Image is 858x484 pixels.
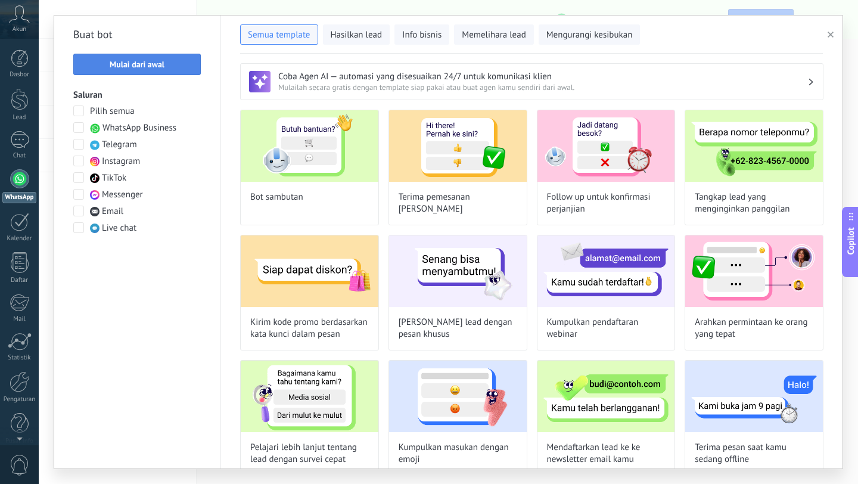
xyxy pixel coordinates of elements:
[73,89,201,101] h3: Saluran
[102,222,136,234] span: Live chat
[331,29,383,41] span: Hasilkan lead
[13,26,27,33] span: Akun
[102,122,176,134] span: WhatsApp Business
[241,361,378,432] img: Pelajari lebih lanjut tentang lead dengan survei cepat
[537,235,675,307] img: Kumpulkan pendaftaran webinar
[250,317,369,340] span: Kirim kode promo berdasarkan kata kunci dalam pesan
[547,191,666,215] span: Follow up untuk konfirmasi perjanjian
[102,172,126,184] span: TikTok
[323,24,390,45] button: Hasilkan lead
[2,235,37,243] div: Kalender
[389,235,527,307] img: Sambut lead dengan pesan khusus
[2,354,37,362] div: Statistik
[73,25,201,44] h2: Buat bot
[2,396,37,404] div: Pengaturan
[102,139,137,151] span: Telegram
[695,191,813,215] span: Tangkap lead yang menginginkan panggilan
[102,156,140,167] span: Instagram
[2,71,37,79] div: Dasbor
[2,277,37,284] div: Daftar
[462,29,526,41] span: Memelihara lead
[102,189,143,201] span: Messenger
[695,317,813,340] span: Arahkan permintaan ke orang yang tepat
[2,152,37,160] div: Chat
[110,60,164,69] span: Mulai dari awal
[90,106,135,117] span: Pilih semua
[547,317,666,340] span: Kumpulkan pendaftaran webinar
[240,24,318,45] button: Semua template
[241,235,378,307] img: Kirim kode promo berdasarkan kata kunci dalam pesan
[539,24,641,45] button: Mengurangi kesibukan
[278,82,807,92] span: Mulailah secara gratis dengan template siap pakai atau buat agen kamu sendiri dari awal.
[399,442,517,466] span: Kumpulkan masukan dengan emoji
[537,110,675,182] img: Follow up untuk konfirmasi perjanjian
[241,110,378,182] img: Bot sambutan
[389,361,527,432] img: Kumpulkan masukan dengan emoji
[73,54,201,75] button: Mulai dari awal
[845,228,857,255] span: Copilot
[695,442,813,466] span: Terima pesan saat kamu sedang offline
[278,71,807,82] h3: Coba Agen AI — automasi yang disesuaikan 24/7 untuk komunikasi klien
[2,315,37,323] div: Mail
[394,24,449,45] button: Info bisnis
[685,361,823,432] img: Terima pesan saat kamu sedang offline
[399,317,517,340] span: [PERSON_NAME] lead dengan pesan khusus
[102,206,123,218] span: Email
[685,235,823,307] img: Arahkan permintaan ke orang yang tepat
[248,29,310,41] span: Semua template
[685,110,823,182] img: Tangkap lead yang menginginkan panggilan
[2,192,36,203] div: WhatsApp
[546,29,633,41] span: Mengurangi kesibukan
[250,442,369,466] span: Pelajari lebih lanjut tentang lead dengan survei cepat
[250,191,303,203] span: Bot sambutan
[402,29,442,41] span: Info bisnis
[389,110,527,182] img: Terima pemesanan janji temu
[399,191,517,215] span: Terima pemesanan [PERSON_NAME]
[2,114,37,122] div: Lead
[454,24,533,45] button: Memelihara lead
[537,361,675,432] img: Mendaftarkan lead ke ke newsletter email kamu
[547,442,666,466] span: Mendaftarkan lead ke ke newsletter email kamu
